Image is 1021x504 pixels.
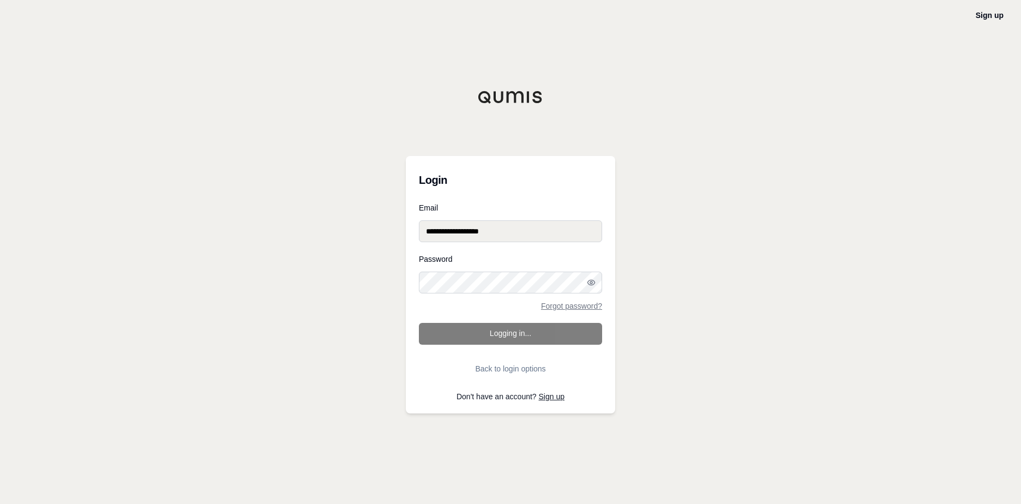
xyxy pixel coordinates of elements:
[478,91,543,104] img: Qumis
[541,302,602,310] a: Forgot password?
[976,11,1004,20] a: Sign up
[419,255,602,263] label: Password
[419,169,602,191] h3: Login
[419,358,602,380] button: Back to login options
[419,204,602,212] label: Email
[539,392,564,401] a: Sign up
[419,393,602,400] p: Don't have an account?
